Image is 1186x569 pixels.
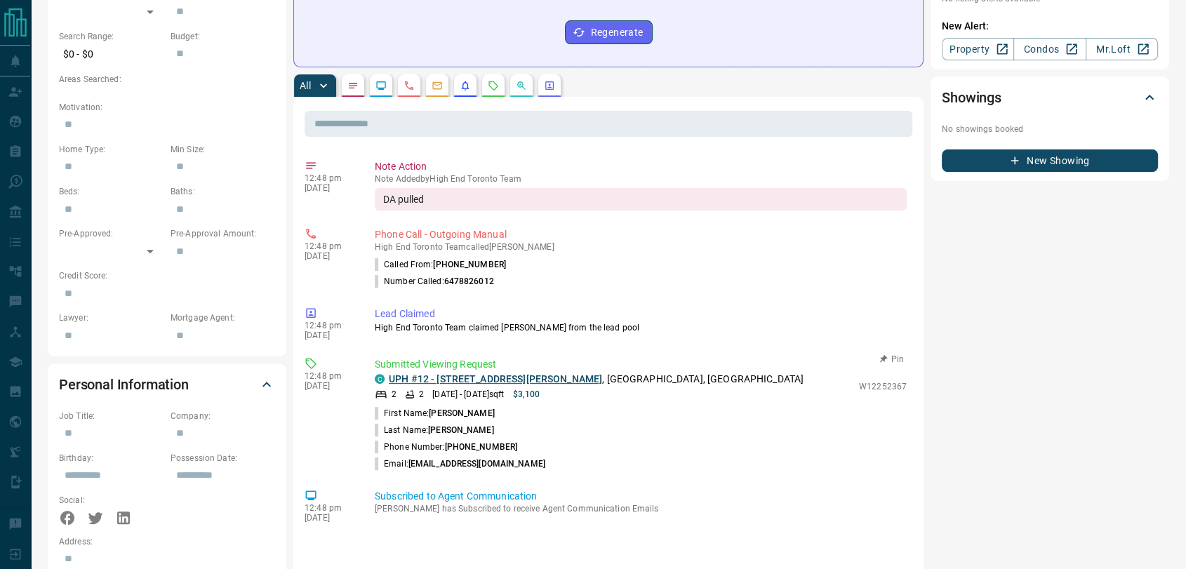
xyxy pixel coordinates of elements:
p: Mortgage Agent: [171,312,275,324]
button: Pin [872,353,912,366]
span: [PHONE_NUMBER] [433,260,506,269]
p: Pre-Approved: [59,227,164,240]
p: High End Toronto Team called [PERSON_NAME] [375,242,907,252]
span: 6478826012 [444,276,494,286]
p: Areas Searched: [59,73,275,86]
svg: Notes [347,80,359,91]
svg: Agent Actions [544,80,555,91]
p: Home Type: [59,143,164,156]
p: W12252367 [859,380,907,393]
p: Baths: [171,185,275,198]
p: Possession Date: [171,452,275,464]
div: DA pulled [375,188,907,210]
span: [PHONE_NUMBER] [444,442,517,452]
p: Address: [59,535,275,548]
p: All [300,81,311,91]
svg: Opportunities [516,80,527,91]
span: [PERSON_NAME] [429,408,494,418]
p: [DATE] [305,183,354,193]
p: $3,100 [512,388,540,401]
p: 12:48 pm [305,371,354,381]
p: Job Title: [59,410,164,422]
svg: Listing Alerts [460,80,471,91]
p: 12:48 pm [305,241,354,251]
p: Motivation: [59,101,275,114]
p: Submitted Viewing Request [375,357,907,372]
p: Note Added by High End Toronto Team [375,174,907,184]
p: [DATE] [305,330,354,340]
svg: Lead Browsing Activity [375,80,387,91]
p: No showings booked [942,123,1158,135]
p: 12:48 pm [305,503,354,513]
p: Subscribed to Agent Communication [375,489,907,504]
p: [PERSON_NAME] has Subscribed to receive Agent Communication Emails [375,504,907,514]
p: Called From: [375,258,506,271]
p: [DATE] [305,381,354,391]
p: Min Size: [171,143,275,156]
p: High End Toronto Team claimed [PERSON_NAME] from the lead pool [375,321,907,334]
p: Birthday: [59,452,164,464]
p: [DATE] - [DATE] sqft [432,388,504,401]
p: [DATE] [305,513,354,523]
p: Email: [375,457,545,470]
div: condos.ca [375,374,385,384]
span: [PERSON_NAME] [428,425,493,435]
p: New Alert: [942,19,1158,34]
a: Condos [1013,38,1086,60]
p: Pre-Approval Amount: [171,227,275,240]
p: Phone Call - Outgoing Manual [375,227,907,242]
p: Beds: [59,185,164,198]
p: Number Called: [375,275,494,288]
p: , [GEOGRAPHIC_DATA], [GEOGRAPHIC_DATA] [389,372,804,387]
p: Social: [59,494,164,507]
p: Budget: [171,30,275,43]
h2: Personal Information [59,373,189,396]
a: UPH #12 - [STREET_ADDRESS][PERSON_NAME] [389,373,602,384]
a: Property [942,38,1014,60]
p: 2 [392,388,397,401]
p: $0 - $0 [59,43,164,66]
p: Credit Score: [59,269,275,282]
button: Regenerate [565,20,653,44]
p: Lead Claimed [375,307,907,321]
span: [EMAIL_ADDRESS][DOMAIN_NAME] [408,459,545,469]
p: 12:48 pm [305,173,354,183]
h2: Showings [942,86,1001,109]
div: Personal Information [59,368,275,401]
svg: Calls [404,80,415,91]
svg: Emails [432,80,443,91]
p: Phone Number: [375,441,517,453]
p: 2 [419,388,424,401]
p: [DATE] [305,251,354,261]
p: Search Range: [59,30,164,43]
p: Note Action [375,159,907,174]
p: Company: [171,410,275,422]
a: Mr.Loft [1086,38,1158,60]
p: Lawyer: [59,312,164,324]
div: Showings [942,81,1158,114]
p: First Name: [375,407,495,420]
p: 12:48 pm [305,321,354,330]
svg: Requests [488,80,499,91]
p: Last Name: [375,424,494,436]
button: New Showing [942,149,1158,172]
